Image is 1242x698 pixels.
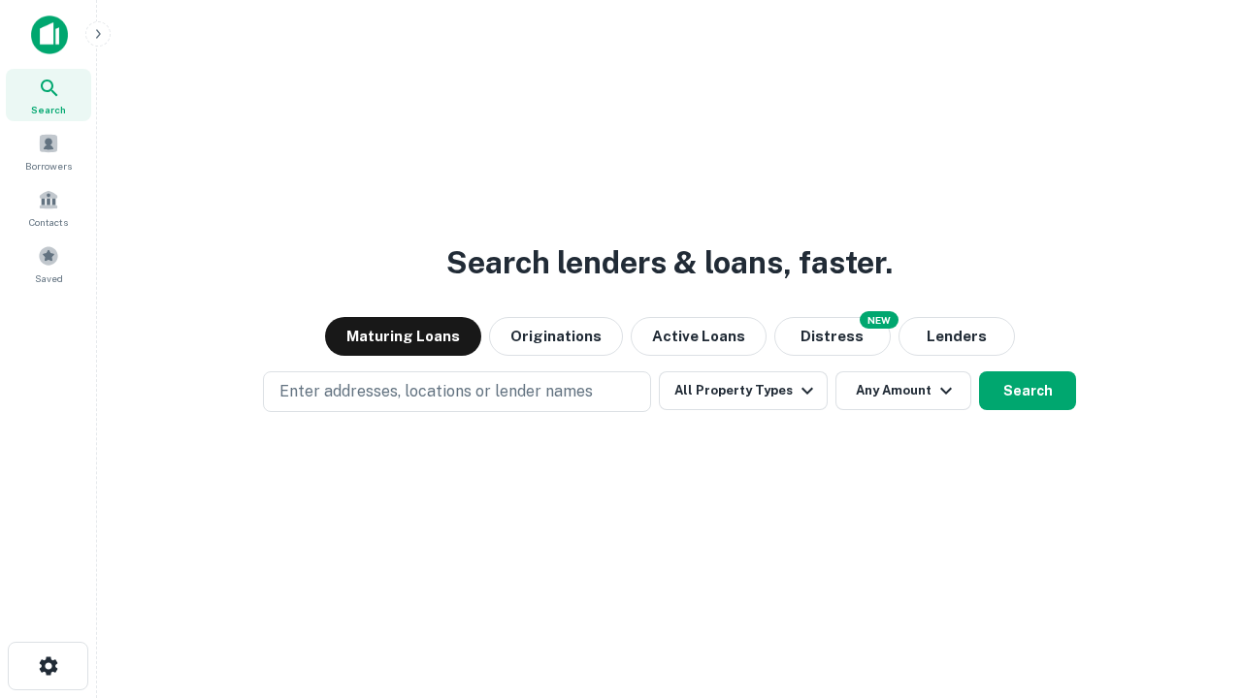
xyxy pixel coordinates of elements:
[263,371,651,412] button: Enter addresses, locations or lender names
[6,238,91,290] a: Saved
[6,69,91,121] a: Search
[31,102,66,117] span: Search
[489,317,623,356] button: Originations
[35,270,63,286] span: Saved
[279,380,593,403] p: Enter addresses, locations or lender names
[25,158,72,174] span: Borrowers
[835,371,971,410] button: Any Amount
[979,371,1076,410] button: Search
[899,317,1015,356] button: Lenders
[29,214,68,230] span: Contacts
[6,125,91,177] a: Borrowers
[1145,543,1242,636] iframe: Chat Widget
[860,311,899,329] div: NEW
[659,371,828,410] button: All Property Types
[446,239,893,286] h3: Search lenders & loans, faster.
[631,317,767,356] button: Active Loans
[774,317,891,356] button: Search distressed loans with lien and other non-mortgage details.
[6,181,91,234] a: Contacts
[31,16,68,54] img: capitalize-icon.png
[325,317,481,356] button: Maturing Loans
